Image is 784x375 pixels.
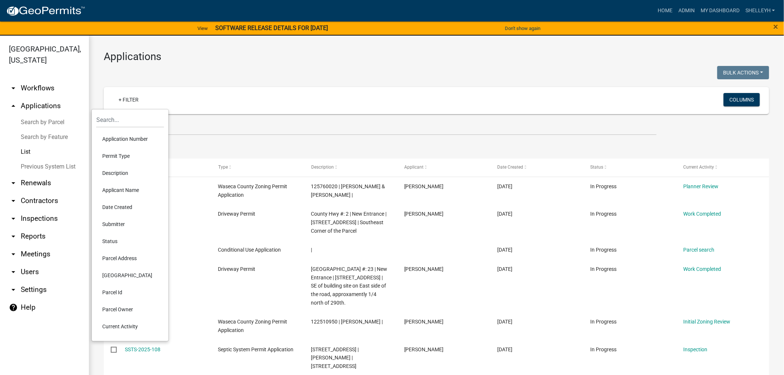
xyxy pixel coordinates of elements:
li: Applicant Name [96,182,164,199]
span: 09/12/2025 [497,266,512,272]
a: Admin [675,4,698,18]
input: Search... [96,112,164,127]
li: Parcel Address [96,250,164,267]
h3: Applications [104,50,769,63]
span: In Progress [590,183,617,189]
span: Matt Thompsen [404,319,444,325]
span: William Poppe [404,183,444,189]
span: In Progress [590,319,617,325]
a: Initial Zoning Review [683,319,730,325]
a: Work Completed [683,211,721,217]
li: Description [96,165,164,182]
a: View [195,22,211,34]
span: Diane Miller [404,346,444,352]
input: Search for applications [104,120,657,135]
span: County Hwy #: 23 | New Entrance | 29329 WILTON RIVER RD W | SE of building site on East side of t... [311,266,388,306]
i: arrow_drop_down [9,196,18,205]
span: 09/15/2025 [497,211,512,217]
a: Parcel search [683,247,714,253]
span: Driveway Permit [218,266,256,272]
span: Daniel Kuhns [404,266,444,272]
button: Don't show again [502,22,544,34]
i: arrow_drop_down [9,179,18,187]
a: Work Completed [683,266,721,272]
li: Parcel Owner [96,301,164,318]
span: 09/15/2025 [497,183,512,189]
i: arrow_drop_down [9,232,18,241]
span: In Progress [590,211,617,217]
li: Date Created [96,199,164,216]
a: shelleyh [743,4,778,18]
span: Description [311,165,334,170]
span: Driveway Permit [218,211,256,217]
span: 09/10/2025 [497,346,512,352]
span: 12828 210TH AVE | DIANE J MILLER |12828 210TH AVE [311,346,359,369]
span: Conditional Use Application [218,247,281,253]
button: Bulk Actions [717,66,769,79]
datatable-header-cell: Description [304,159,397,176]
span: Applicant [404,165,423,170]
datatable-header-cell: Applicant [397,159,490,176]
i: arrow_drop_up [9,102,18,110]
a: Planner Review [683,183,718,189]
span: Status [590,165,603,170]
a: Home [655,4,675,18]
span: County Hwy #: 2 | New Entrance | 6583 360TH AVE | Southeast Corner of the Parcel [311,211,387,234]
span: Current Activity [683,165,714,170]
button: Close [774,22,778,31]
a: My Dashboard [698,4,743,18]
i: arrow_drop_down [9,214,18,223]
i: arrow_drop_down [9,84,18,93]
i: arrow_drop_down [9,268,18,276]
li: [GEOGRAPHIC_DATA] [96,267,164,284]
span: Type [218,165,228,170]
span: 09/11/2025 [497,319,512,325]
span: Date Created [497,165,523,170]
li: Parcel Id [96,284,164,301]
span: In Progress [590,346,617,352]
i: help [9,303,18,312]
datatable-header-cell: Type [211,159,304,176]
span: Kyle Skoglund [404,211,444,217]
i: arrow_drop_down [9,285,18,294]
datatable-header-cell: Date Created [490,159,583,176]
a: + Filter [113,93,144,106]
span: In Progress [590,266,617,272]
span: 125760020 | LISA K & WILLIAM K POPPE | [311,183,385,198]
span: | [311,247,312,253]
datatable-header-cell: Current Activity [676,159,769,176]
a: Inspection [683,346,707,352]
li: Application Number [96,130,164,147]
span: In Progress [590,247,617,253]
span: 09/14/2025 [497,247,512,253]
li: Permit Type [96,147,164,165]
datatable-header-cell: Status [583,159,676,176]
button: Columns [724,93,760,106]
a: SSTS-2025-108 [125,346,161,352]
li: Current Activity [96,318,164,335]
span: Waseca County Zoning Permit Application [218,183,288,198]
span: 122510950 | MATT THOMPSEN | [311,319,383,325]
li: Submitter [96,216,164,233]
span: × [774,21,778,32]
li: Status [96,233,164,250]
span: Waseca County Zoning Permit Application [218,319,288,333]
span: Septic System Permit Application [218,346,294,352]
i: arrow_drop_down [9,250,18,259]
strong: SOFTWARE RELEASE DETAILS FOR [DATE] [215,24,328,31]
